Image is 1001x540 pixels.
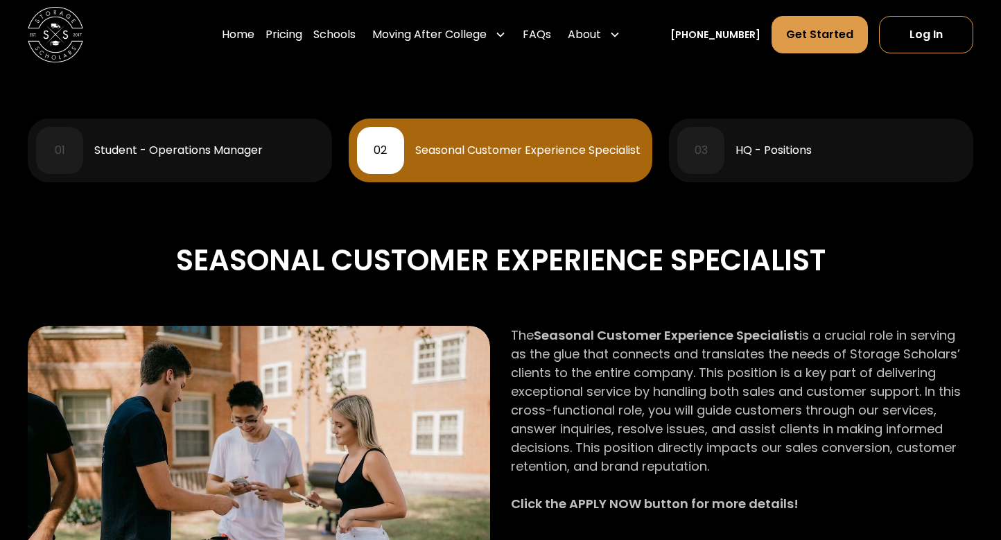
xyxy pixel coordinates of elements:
div: 03 [695,145,708,156]
div: Seasonal Customer Experience Specialist [415,145,641,156]
div: 02 [374,145,387,156]
div: SEASONAL CUSTOMER EXPERIENCE SPECIALIST [28,238,973,284]
a: Pricing [266,15,302,54]
img: Storage Scholars main logo [28,7,83,62]
a: [PHONE_NUMBER] [670,28,760,42]
div: 01 [55,145,65,156]
div: About [568,26,601,43]
strong: Click the APPLY NOW button for more details! [511,495,799,512]
a: Schools [313,15,356,54]
div: Moving After College [367,15,512,54]
div: HQ - Positions [735,145,812,156]
strong: Seasonal Customer Experience Specialist [534,326,799,344]
p: The is a crucial role in serving as the glue that connects and translates the needs of Storage Sc... [511,326,973,532]
a: Get Started [772,16,868,53]
a: Home [222,15,254,54]
div: Student - Operations Manager [94,145,263,156]
a: Log In [879,16,973,53]
div: About [562,15,626,54]
div: Moving After College [372,26,487,43]
a: FAQs [523,15,551,54]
